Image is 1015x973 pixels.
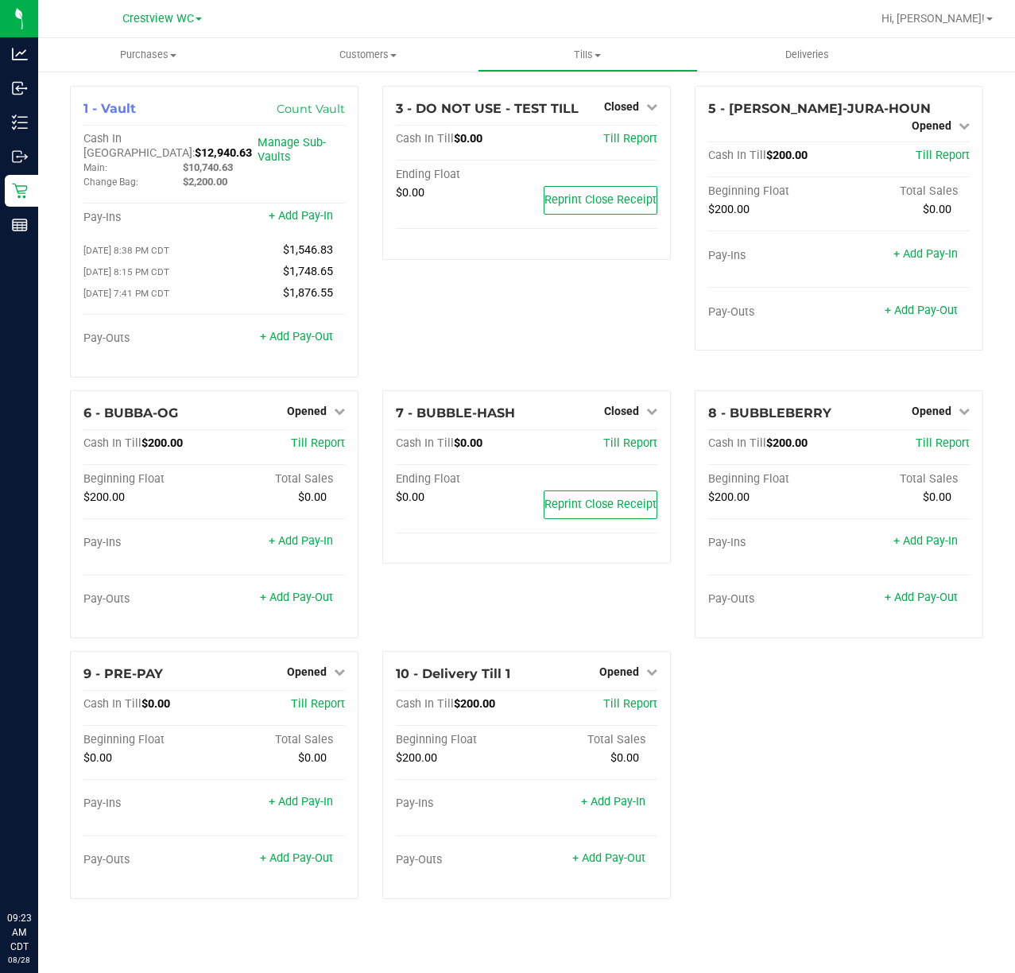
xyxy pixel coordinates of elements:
[12,46,28,62] inline-svg: Analytics
[396,436,454,450] span: Cash In Till
[47,843,66,863] iframe: Resource center unread badge
[83,405,178,421] span: 6 - BUBBA-OG
[396,168,527,182] div: Ending Float
[83,751,112,765] span: $0.00
[83,490,125,504] span: $200.00
[260,591,333,604] a: + Add Pay-Out
[708,536,839,550] div: Pay-Ins
[215,472,346,486] div: Total Sales
[396,186,424,200] span: $0.00
[839,184,970,199] div: Total Sales
[83,331,215,346] div: Pay-Outs
[83,211,215,225] div: Pay-Ins
[7,954,31,966] p: 08/28
[269,795,333,808] a: + Add Pay-In
[544,186,657,215] button: Reprint Close Receipt
[916,436,970,450] span: Till Report
[396,697,454,711] span: Cash In Till
[83,536,215,550] div: Pay-Ins
[83,733,215,747] div: Beginning Float
[83,132,195,160] span: Cash In [GEOGRAPHIC_DATA]:
[183,161,233,173] span: $10,740.63
[604,100,639,113] span: Closed
[141,436,183,450] span: $200.00
[83,853,215,867] div: Pay-Outs
[603,697,657,711] a: Till Report
[122,12,194,25] span: Crestview WC
[708,592,839,607] div: Pay-Outs
[269,534,333,548] a: + Add Pay-In
[478,38,698,72] a: Tills
[83,266,169,277] span: [DATE] 8:15 PM CDT
[287,665,327,678] span: Opened
[881,12,985,25] span: Hi, [PERSON_NAME]!
[83,592,215,607] div: Pay-Outs
[708,405,831,421] span: 8 - BUBBLEBERRY
[291,436,345,450] a: Till Report
[298,490,327,504] span: $0.00
[885,591,958,604] a: + Add Pay-Out
[260,330,333,343] a: + Add Pay-Out
[603,132,657,145] a: Till Report
[83,245,169,256] span: [DATE] 8:38 PM CDT
[141,697,170,711] span: $0.00
[764,48,850,62] span: Deliveries
[610,751,639,765] span: $0.00
[708,436,766,450] span: Cash In Till
[83,176,138,188] span: Change Bag:
[396,472,527,486] div: Ending Float
[766,436,808,450] span: $200.00
[396,751,437,765] span: $200.00
[291,697,345,711] a: Till Report
[708,149,766,162] span: Cash In Till
[396,733,527,747] div: Beginning Float
[581,795,645,808] a: + Add Pay-In
[893,247,958,261] a: + Add Pay-In
[923,203,951,216] span: $0.00
[708,101,931,116] span: 5 - [PERSON_NAME]-JURA-HOUN
[83,288,169,299] span: [DATE] 7:41 PM CDT
[708,249,839,263] div: Pay-Ins
[839,472,970,486] div: Total Sales
[599,665,639,678] span: Opened
[454,436,482,450] span: $0.00
[396,405,515,421] span: 7 - BUBBLE-HASH
[260,851,333,865] a: + Add Pay-Out
[396,101,579,116] span: 3 - DO NOT USE - TEST TILL
[16,846,64,894] iframe: Resource center
[527,733,658,747] div: Total Sales
[454,697,495,711] span: $200.00
[698,38,918,72] a: Deliveries
[258,136,326,164] a: Manage Sub-Vaults
[298,751,327,765] span: $0.00
[544,498,657,511] span: Reprint Close Receipt
[83,101,136,116] span: 1 - Vault
[83,472,215,486] div: Beginning Float
[259,48,478,62] span: Customers
[287,405,327,417] span: Opened
[603,436,657,450] a: Till Report
[708,184,839,199] div: Beginning Float
[912,405,951,417] span: Opened
[12,217,28,233] inline-svg: Reports
[283,265,333,278] span: $1,748.65
[12,114,28,130] inline-svg: Inventory
[454,132,482,145] span: $0.00
[912,119,951,132] span: Opened
[269,209,333,223] a: + Add Pay-In
[544,193,657,207] span: Reprint Close Receipt
[283,286,333,300] span: $1,876.55
[708,490,750,504] span: $200.00
[83,666,163,681] span: 9 - PRE-PAY
[12,80,28,96] inline-svg: Inbound
[83,697,141,711] span: Cash In Till
[544,490,657,519] button: Reprint Close Receipt
[183,176,227,188] span: $2,200.00
[708,203,750,216] span: $200.00
[215,733,346,747] div: Total Sales
[396,490,424,504] span: $0.00
[258,38,478,72] a: Customers
[708,305,839,320] div: Pay-Outs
